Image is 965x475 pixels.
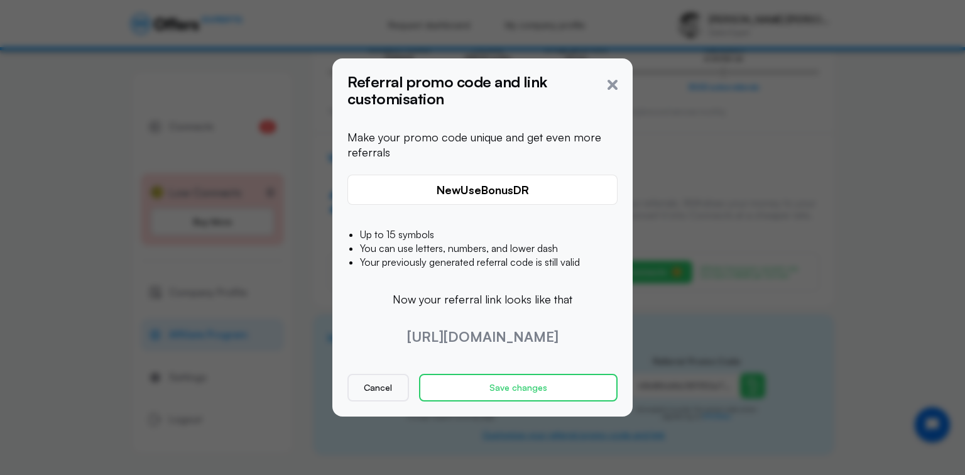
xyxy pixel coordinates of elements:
[347,74,547,107] h5: Referral promo code and link customisation
[419,374,618,401] button: Save changes
[347,322,618,351] span: [URL][DOMAIN_NAME]
[360,227,618,241] li: Up to 15 symbols
[347,292,618,322] p: Now your referral link looks like that
[360,241,618,255] li: You can use letters, numbers, and lower dash
[347,374,409,401] button: Cancel
[347,117,618,175] p: Make your promo code unique and get even more referrals
[360,255,618,269] li: Your previously generated referral code is still valid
